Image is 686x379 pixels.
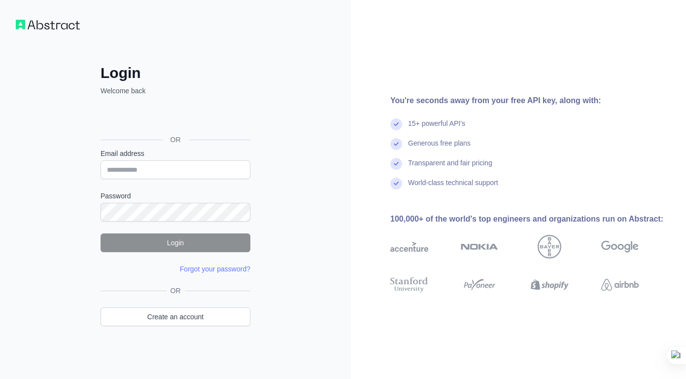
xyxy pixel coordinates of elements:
[96,107,253,128] iframe: Sign in with Google Button
[601,235,639,259] img: google
[163,135,189,145] span: OR
[101,64,250,82] h2: Login
[101,307,250,326] a: Create an account
[408,118,465,138] div: 15+ powerful API's
[390,235,428,259] img: accenture
[167,286,185,296] span: OR
[390,118,402,130] img: check mark
[390,213,670,225] div: 100,000+ of the world's top engineers and organizations run on Abstract:
[101,149,250,158] label: Email address
[180,265,250,273] a: Forgot your password?
[531,275,569,294] img: shopify
[390,275,428,294] img: stanford university
[16,20,80,30] img: Workflow
[538,235,561,259] img: bayer
[601,275,639,294] img: airbnb
[101,233,250,252] button: Login
[390,158,402,170] img: check mark
[461,275,499,294] img: payoneer
[408,138,471,158] div: Generous free plans
[461,235,499,259] img: nokia
[408,158,492,178] div: Transparent and fair pricing
[101,86,250,96] p: Welcome back
[101,191,250,201] label: Password
[390,95,670,107] div: You're seconds away from your free API key, along with:
[390,138,402,150] img: check mark
[390,178,402,189] img: check mark
[408,178,498,197] div: World-class technical support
